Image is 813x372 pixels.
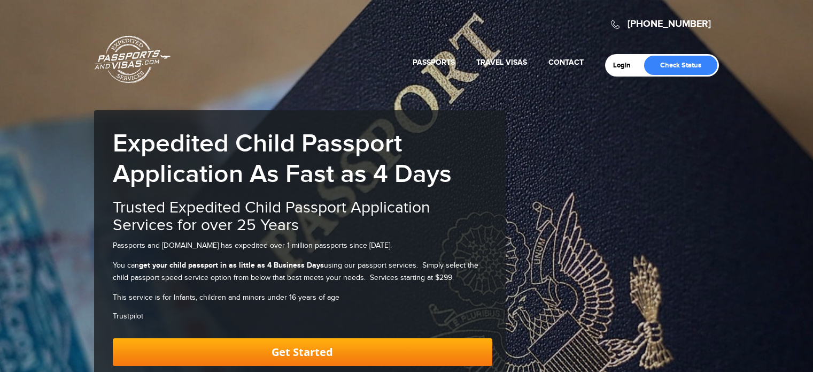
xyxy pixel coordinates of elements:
a: Trustpilot [113,312,143,321]
a: Passports [413,58,455,67]
p: This service is for Infants, children and minors under 16 years of age [113,292,492,303]
a: Login [613,61,638,70]
b: Expedited Child Passport Application As Fast as 4 Days [113,128,452,189]
p: Passports and [DOMAIN_NAME] has expedited over 1 million passports since [DATE]. [113,240,492,252]
a: Passports & [DOMAIN_NAME] [95,35,171,83]
h2: Trusted Expedited Child Passport Application Services for over 25 Years [113,199,492,234]
a: Travel Visas [476,58,527,67]
a: [PHONE_NUMBER] [628,18,711,30]
strong: get your child passport in as little as 4 Business Days [139,261,324,270]
a: Check Status [644,56,717,75]
a: Get Started [113,338,492,366]
p: You can using our passport services. Simply select the child passport speed service option from b... [113,260,492,284]
a: Contact [548,58,584,67]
